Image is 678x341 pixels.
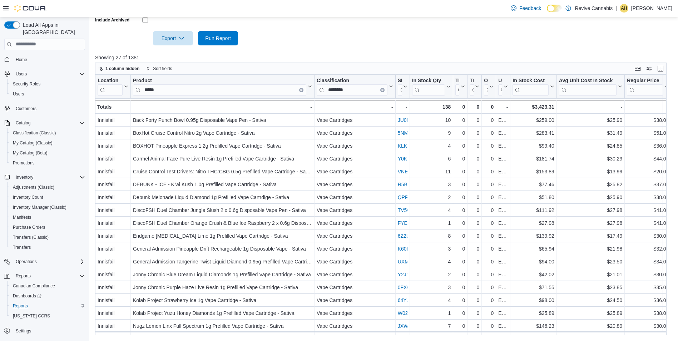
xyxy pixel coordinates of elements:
[498,167,508,176] div: Each
[133,116,312,124] div: Back Forty Punch Bowl 0.95g Disposable Vape Pen - Sativa
[398,272,424,277] a: Y2J1VFQW
[299,88,303,92] button: Clear input
[455,116,465,124] div: 0
[13,150,48,156] span: My Catalog (Beta)
[13,257,85,266] span: Operations
[133,232,312,240] div: Endgame [MEDICAL_DATA] Lime 1g Prefilled Vape Cartridge - Sativa
[98,116,128,124] div: Innisfail
[13,293,41,299] span: Dashboards
[10,302,31,310] a: Reports
[498,129,508,137] div: Each
[13,194,43,200] span: Inventory Count
[10,223,48,232] a: Purchase Orders
[16,174,33,180] span: Inventory
[398,103,407,111] div: -
[519,5,541,12] span: Feedback
[13,55,30,64] a: Home
[317,232,393,240] div: Vape Cartridges
[484,206,494,214] div: 0
[455,167,465,176] div: 0
[13,234,49,240] span: Transfers (Classic)
[484,116,494,124] div: 0
[484,142,494,150] div: 0
[13,204,66,210] span: Inventory Manager (Classic)
[1,54,88,65] button: Home
[559,167,622,176] div: $13.99
[513,219,554,227] div: $27.98
[205,35,231,42] span: Run Report
[10,282,85,290] span: Canadian Compliance
[513,77,548,84] div: In Stock Cost
[317,77,387,95] div: Classification
[133,167,312,176] div: Cruise Control Test Drivers: Nitro THC:CBG 0.5g Prefilled Vape Cartridge - Sativa
[547,12,547,13] span: Dark Mode
[484,154,494,163] div: 0
[470,193,479,202] div: 0
[498,180,508,189] div: Each
[317,129,393,137] div: Vape Cartridges
[7,158,88,168] button: Promotions
[412,219,451,227] div: 1
[133,129,312,137] div: BoxHot Cruise Control Nitro 2g Vape Cartridge - Sativa
[620,4,628,13] div: Amy Harrington
[16,273,31,279] span: Reports
[10,90,85,98] span: Users
[484,77,488,95] div: On Order Qty
[498,77,502,95] div: Unit Type
[1,103,88,114] button: Customers
[627,116,669,124] div: $38.00
[398,310,424,316] a: W02UG667
[498,116,508,124] div: Each
[317,77,393,95] button: ClassificationClear input
[317,142,393,150] div: Vape Cartridges
[627,142,669,150] div: $36.00
[10,223,85,232] span: Purchase Orders
[412,77,451,95] button: In Stock Qty
[559,129,622,137] div: $31.49
[559,77,622,95] button: Avg Unit Cost In Stock
[627,77,669,95] button: Regular Price
[455,219,465,227] div: 0
[1,325,88,336] button: Settings
[13,160,35,166] span: Promotions
[13,104,85,113] span: Customers
[559,180,622,189] div: $25.82
[95,54,672,61] p: Showing 27 of 1381
[10,149,50,157] a: My Catalog (Beta)
[627,154,669,163] div: $44.00
[398,297,424,303] a: 64YJ5TWQ
[7,128,88,138] button: Classification (Classic)
[455,77,459,95] div: Transfer In Qty
[412,116,451,124] div: 10
[380,88,385,92] button: Clear input
[398,117,424,123] a: JU0NC0MB
[498,77,508,95] button: Unit Type
[7,89,88,99] button: Users
[153,31,193,45] button: Export
[10,193,85,202] span: Inventory Count
[470,219,479,227] div: 0
[13,313,50,319] span: [US_STATE] CCRS
[398,77,402,95] div: SKU URL
[513,129,554,137] div: $283.41
[10,233,85,242] span: Transfers (Classic)
[10,183,85,192] span: Adjustments (Classic)
[627,103,669,111] div: -
[7,182,88,192] button: Adjustments (Classic)
[13,257,40,266] button: Operations
[645,64,653,73] button: Display options
[470,142,479,150] div: 0
[615,4,617,13] p: |
[317,206,393,214] div: Vape Cartridges
[398,233,423,239] a: 6Z2L4GTG
[98,206,128,214] div: Innisfail
[105,66,139,71] span: 1 column hidden
[13,326,85,335] span: Settings
[10,203,85,212] span: Inventory Manager (Classic)
[133,77,306,84] div: Product
[559,193,622,202] div: $25.90
[153,66,172,71] span: Sort fields
[484,129,494,137] div: 0
[10,243,34,252] a: Transfers
[627,129,669,137] div: $51.00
